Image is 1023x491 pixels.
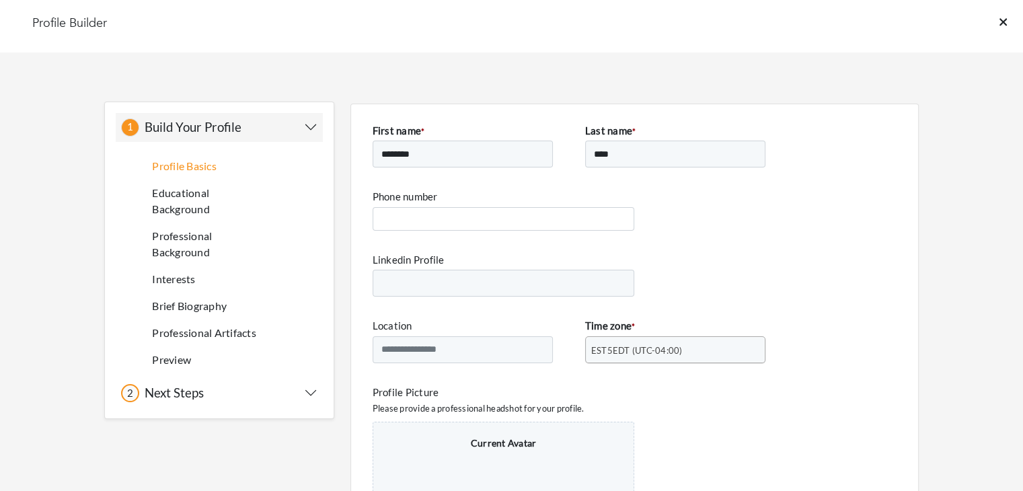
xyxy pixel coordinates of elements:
[585,123,636,139] label: Last name
[139,385,204,401] h5: Next Steps
[471,436,537,450] p: Current Avatar
[121,384,139,402] div: 2
[632,126,636,137] abbr: required
[585,318,636,334] label: Time zone
[373,252,445,268] label: Linkedin Profile
[373,123,425,139] label: First name
[373,189,438,204] label: Phone number
[121,118,317,137] button: 1 Build Your Profile
[373,402,897,415] p: Please provide a professional headshot for your profile.
[632,322,635,332] abbr: required
[373,318,412,334] label: Location
[121,118,139,137] div: 1
[373,385,439,400] label: Profile Picture
[121,384,317,402] button: 2 Next Steps
[591,337,747,364] span: EST5EDT (UTC-04:00)
[139,120,241,135] h5: Build Your Profile
[421,126,424,137] abbr: required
